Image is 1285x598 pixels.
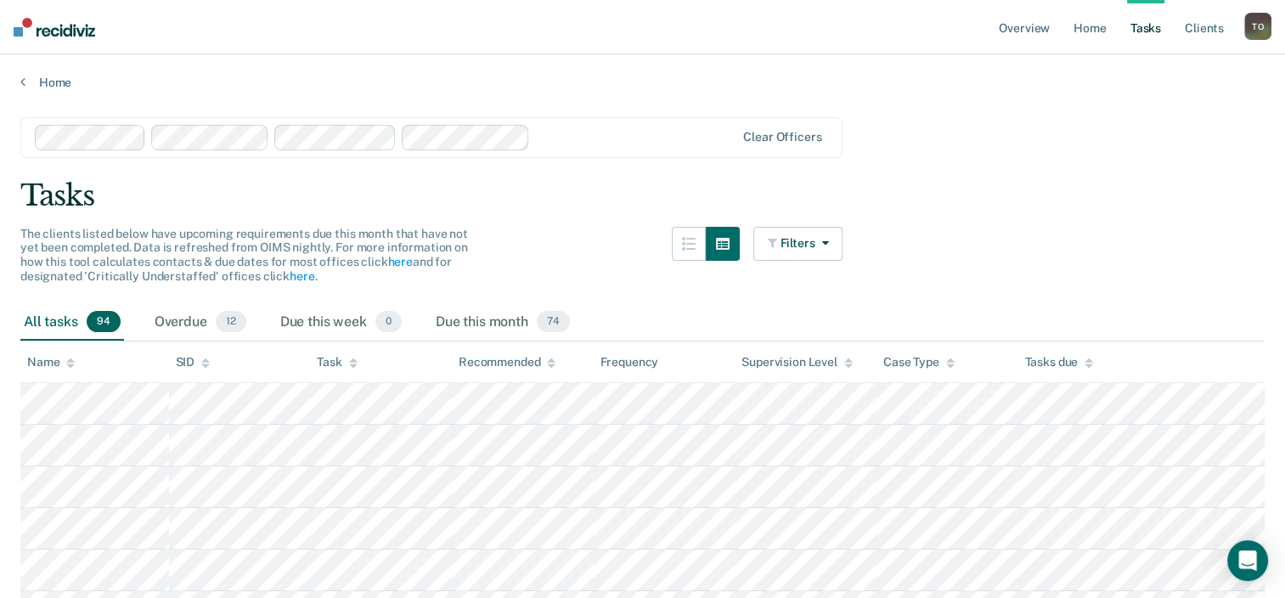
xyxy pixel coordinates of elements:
[1024,355,1093,370] div: Tasks due
[317,355,357,370] div: Task
[537,311,570,333] span: 74
[277,304,405,341] div: Due this week0
[741,355,853,370] div: Supervision Level
[600,355,659,370] div: Frequency
[87,311,121,333] span: 94
[290,269,314,283] a: here
[14,18,95,37] img: Recidiviz
[387,255,412,268] a: here
[432,304,573,341] div: Due this month74
[1244,13,1271,40] div: T O
[27,355,75,370] div: Name
[216,311,246,333] span: 12
[176,355,211,370] div: SID
[20,304,124,341] div: All tasks94
[1244,13,1271,40] button: TO
[20,227,468,283] span: The clients listed below have upcoming requirements due this month that have not yet been complet...
[459,355,555,370] div: Recommended
[151,304,250,341] div: Overdue12
[375,311,402,333] span: 0
[20,75,1265,90] a: Home
[1227,540,1268,581] div: Open Intercom Messenger
[883,355,955,370] div: Case Type
[20,178,1265,213] div: Tasks
[753,227,843,261] button: Filters
[743,130,821,144] div: Clear officers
